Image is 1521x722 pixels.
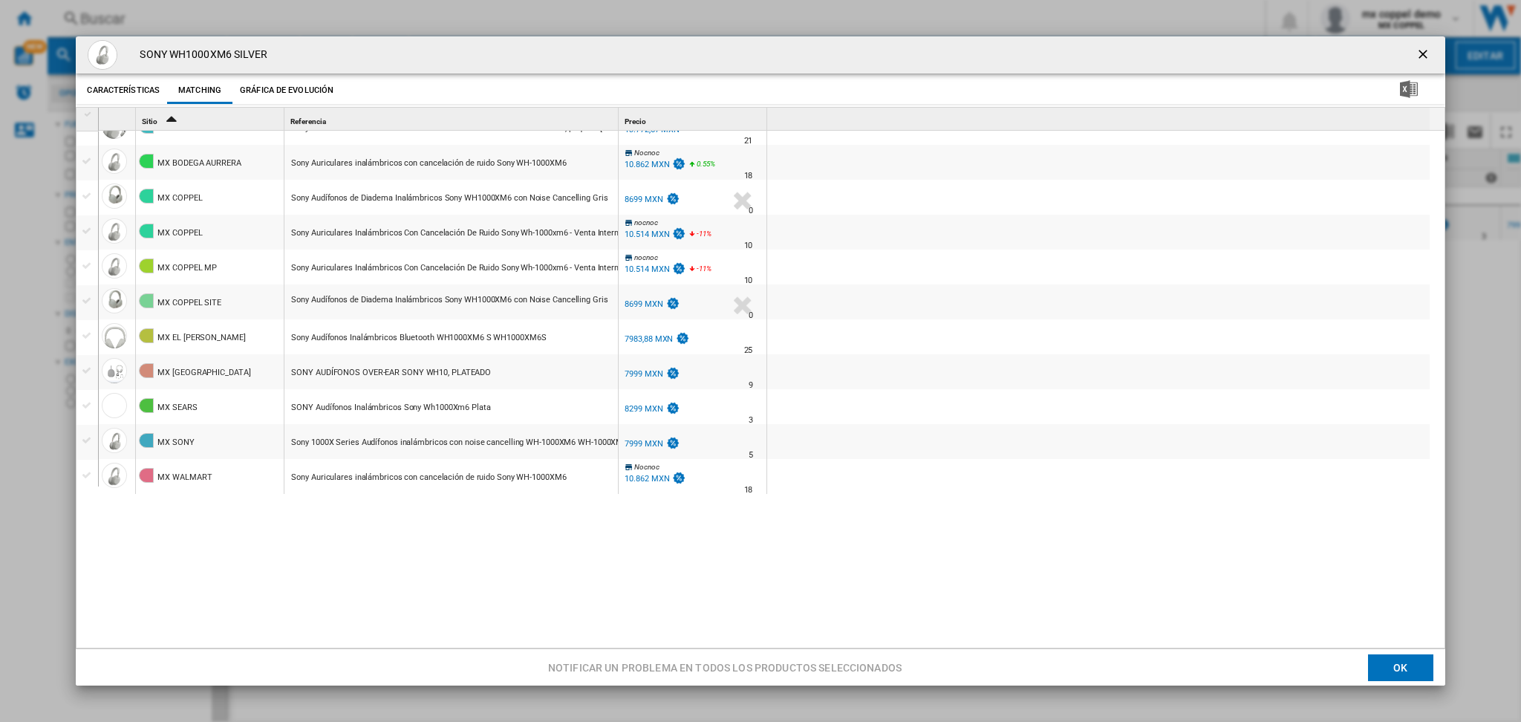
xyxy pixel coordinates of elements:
span: nocnoc [634,218,657,227]
div: MX EL [PERSON_NAME] [157,321,245,355]
div: MX COPPEL [157,216,202,250]
div: Sony Audífonos de Diadema Inalámbricos Sony WH1000XM6 con Noise Cancelling Gris [291,181,608,215]
div: https://www.walmart.com.mx/ip/audifonos-y-reproductores-portatiles/auriculares-inalambricos-con-c... [284,459,618,493]
div: MX [GEOGRAPHIC_DATA] [157,356,250,390]
div: https://www.coppel.com/pdp/audifonos-de-diadema-inalambricos-sony-wh1000xm6-con-noise-cancelling-... [284,180,618,214]
button: Gráfica de evolución [236,77,337,104]
div: Sony Auriculares Inalámbricos Con Cancelación De Ruido Sony Wh-1000xm6 - Venta Internacional. Mul... [291,216,686,250]
div: Sony Auriculares Inalámbricos Con Cancelación De Ruido Sony Wh-1000xm6 - Venta Internacional. Mul... [291,251,686,285]
div: Sitio Sort Ascending [139,108,284,131]
img: promotionV3.png [665,437,680,449]
div: 10.514 MXN [622,262,686,277]
md-dialog: Product popup [76,36,1445,686]
div: Sony Audífonos Inalámbricos Bluetooth WH1000XM6 S WH1000XM6S [291,321,546,355]
img: promotionV3.png [665,297,680,310]
div: 7999 MXN [622,367,680,382]
div: MX COPPEL SITE [157,286,221,320]
span: -11 [697,264,706,273]
div: 13.772,57 MXN [625,125,680,134]
div: 8699 MXN [622,297,680,312]
div: 8699 MXN [622,192,680,207]
div: 7999 MXN [625,439,662,449]
div: Referencia Sort None [287,108,618,131]
div: SONY Audífonos Inalámbricos Sony Wh1000Xm6 Plata [291,391,490,425]
div: Tiempo de entrega : 5 días [749,448,753,463]
span: Sort Ascending [159,117,183,126]
div: MX COPPEL MP [157,251,217,285]
div: https://www.bodegaaurrera.com.mx/ip/audifonos-y-reproductores-portatiles/auriculares-inalambricos... [284,145,618,179]
div: Sort None [770,108,1430,131]
div: MX SONY [157,426,194,460]
div: Tiempo de entrega : 21 días [744,134,753,149]
div: Sony Audífonos de Diadema Inalámbricos Sony WH1000XM6 con Noise Cancelling Gris [291,283,608,317]
div: MX BODEGA AURRERA [157,146,241,180]
div: Sony 1000X Series Audífonos inalámbricos con noise cancelling WH-1000XM6 WH-1000XM6-S Gris Plata [291,426,673,460]
div: 10.862 MXN [625,474,669,484]
div: https://www.coppel.com/pdp/auriculares-inalambricos-con-cancelacion-de-ruido-sony-wh-1000xm6-vent... [284,215,618,249]
button: Descargar en Excel [1376,77,1442,104]
div: 8699 MXN [625,195,662,204]
div: Tiempo de entrega : 18 días [744,483,753,498]
div: 7999 MXN [625,369,662,379]
button: Matching [167,77,232,104]
div: https://www.coppel.com/pdp/audifonos-de-diadema-inalambricos-sony-wh1000xm6-con-noise-cancelling-... [284,284,618,319]
span: Precio [625,117,645,126]
span: Nocnoc [634,149,659,157]
img: promotionV3.png [671,262,686,275]
div: Sort None [622,108,766,131]
div: 10.514 MXN [625,230,669,239]
div: MX WALMART [157,461,212,495]
i: % [695,227,704,245]
ng-md-icon: getI18NText('BUTTONS.CLOSE_DIALOG') [1416,47,1433,65]
img: excel-24x24.png [1400,80,1418,98]
span: nocnoc [634,253,657,261]
div: Tiempo de entrega : 25 días [744,343,753,358]
div: 8299 MXN [622,402,680,417]
h4: SONY WH1000XM6 SILVER [132,48,267,62]
span: -11 [697,230,706,238]
div: 10.862 MXN [622,157,686,172]
img: promotionV3.png [665,367,680,380]
div: 8699 MXN [625,299,662,309]
button: Notificar un problema en todos los productos seleccionados [544,654,906,681]
div: 7983,88 MXN [625,334,673,344]
div: https://www.liverpool.com.mx/tienda/pdp/audífonos-over-ear-sony-wh-1000xm6-alámbricos-e-inalámbri... [284,354,618,388]
span: 0.55 [697,160,710,168]
img: GENBA_WH-1000XM6-S_01_MainImage_SSO_1000x1000px.jpg.jpg [88,40,117,70]
div: https://www.sears.com.mx/producto/3603444/audifonos-inalambricos-sony-wh1000xm6-plata [284,389,618,423]
span: Referencia [290,117,325,126]
img: promotionV3.png [675,332,690,345]
div: 7983,88 MXN [622,332,690,347]
div: Sony Auriculares inalámbricos con cancelación de ruido Sony WH-1000XM6 [291,146,566,180]
div: 10.514 MXN [622,227,686,242]
div: MX COPPEL [157,181,202,215]
div: Tiempo de entrega : 10 días [744,273,753,288]
div: Tiempo de entrega : 9 días [749,378,753,393]
div: Precio Sort None [622,108,766,131]
i: % [695,262,704,280]
button: getI18NText('BUTTONS.CLOSE_DIALOG') [1410,40,1439,70]
div: 8299 MXN [625,404,662,414]
img: promotionV3.png [665,192,680,205]
div: Tiempo de entrega : 10 días [744,238,753,253]
div: Sort None [287,108,618,131]
i: % [695,157,704,175]
button: Características [83,77,163,104]
div: 10.862 MXN [625,160,669,169]
div: https://www.coppel.com/pdp/auriculares-inalambricos-con-cancelacion-de-ruido-sony-wh-1000xm6-vent... [284,250,618,284]
div: Tiempo de entrega : 18 días [744,169,753,183]
div: Sort Ascending [139,108,284,131]
img: promotionV3.png [671,472,686,484]
div: MX SEARS [157,391,197,425]
div: 7999 MXN [622,437,680,452]
div: SONY AUDÍFONOS OVER-EAR SONY WH10, PLATEADO [291,356,491,390]
div: https://www.elpalaciodehierro.com/sony-audifonos-inalambricos-bluetooth-wh1000xm6-s-44808678.html... [284,319,618,354]
div: Sony Auriculares inalámbricos con cancelación de ruido Sony WH-1000XM6 [291,461,566,495]
div: Sort None [102,108,135,131]
img: promotionV3.png [665,402,680,414]
div: 10.514 MXN [625,264,669,274]
img: promotionV3.png [671,227,686,240]
span: Sitio [142,117,157,126]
